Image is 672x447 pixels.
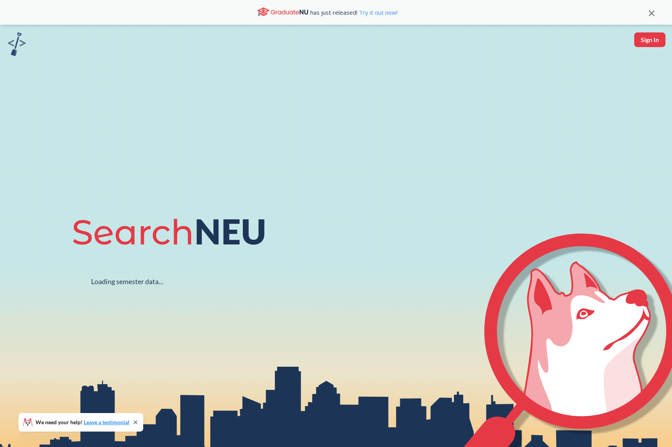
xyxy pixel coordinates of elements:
[36,420,129,425] span: We need your help!
[8,32,26,56] img: sandbox logo
[84,419,129,425] a: Leave a testimonial
[634,32,665,47] button: Sign In
[91,277,163,286] div: Loading semester data...
[357,8,398,16] a: Try it out now!
[310,8,398,17] span: has just released!
[8,32,26,58] a: sandbox logo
